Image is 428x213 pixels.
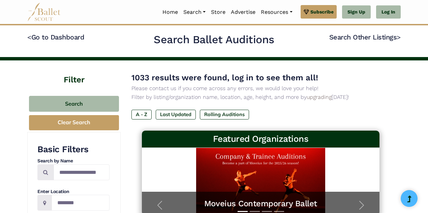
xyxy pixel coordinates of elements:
[131,73,318,82] span: 1033 results were found, log in to see them all!
[342,5,371,19] a: Sign Up
[154,33,274,47] h2: Search Ballet Auditions
[54,164,110,180] input: Search by names...
[228,5,258,19] a: Advertise
[156,110,196,119] label: Last Updated
[29,96,119,112] button: Search
[200,110,249,119] label: Rolling Auditions
[37,188,110,195] h4: Enter Location
[160,5,181,19] a: Home
[131,110,152,119] label: A - Z
[131,93,390,102] p: Filter by listing/organization name, location, age, height, and more by [DATE]!
[376,5,401,19] a: Log In
[208,5,228,19] a: Store
[181,5,208,19] a: Search
[301,5,337,19] a: Subscribe
[149,198,373,209] a: Moveius Contemporary Ballet
[37,144,110,155] h3: Basic Filters
[310,8,334,16] span: Subscribe
[29,115,119,130] button: Clear Search
[147,133,374,145] h3: Featured Organizations
[27,60,121,86] h4: Filter
[397,33,401,41] code: >
[27,33,31,41] code: <
[37,158,110,164] h4: Search by Name
[307,94,332,100] a: upgrading
[329,33,401,41] a: Search Other Listings>
[131,84,390,93] p: Please contact us if you come across any errors, we would love your help!
[52,195,110,211] input: Location
[304,8,309,16] img: gem.svg
[27,33,84,41] a: <Go to Dashboard
[258,5,295,19] a: Resources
